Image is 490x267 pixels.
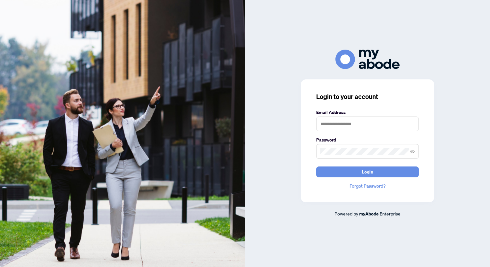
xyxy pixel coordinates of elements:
[359,210,379,217] a: myAbode
[316,182,419,190] a: Forgot Password?
[316,109,419,116] label: Email Address
[316,136,419,143] label: Password
[334,211,358,216] span: Powered by
[316,166,419,177] button: Login
[410,149,415,154] span: eye-invisible
[316,92,419,101] h3: Login to your account
[335,50,400,69] img: ma-logo
[362,167,373,177] span: Login
[380,211,401,216] span: Enterprise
